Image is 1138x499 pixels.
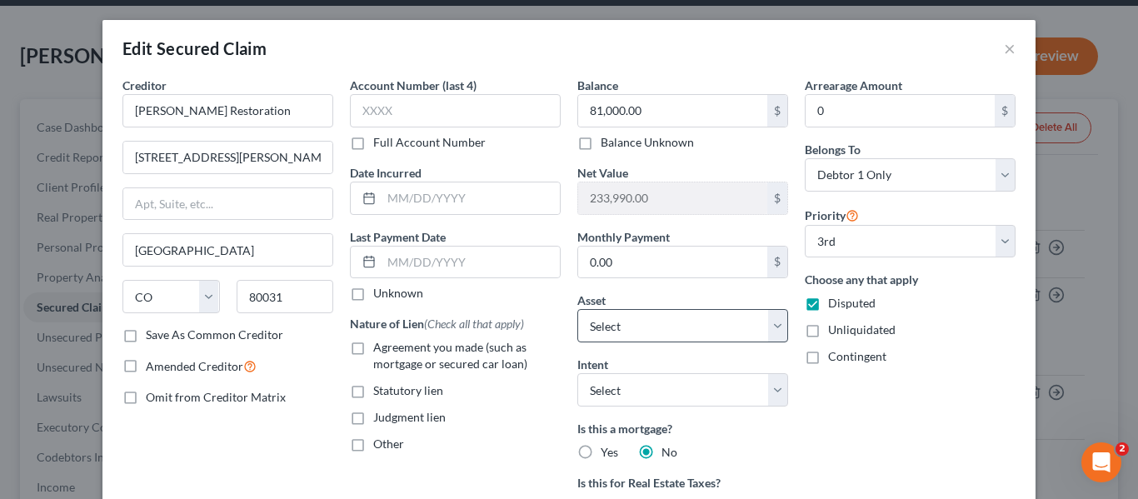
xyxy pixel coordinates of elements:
label: Is this for Real Estate Taxes? [577,474,788,492]
span: Other [373,437,404,451]
label: Intent [577,356,608,373]
input: 0.00 [806,95,995,127]
label: Nature of Lien [350,315,524,332]
label: Priority [805,205,859,225]
label: Last Payment Date [350,228,446,246]
label: Account Number (last 4) [350,77,477,94]
button: × [1004,38,1016,58]
input: Enter address... [123,142,332,173]
label: Choose any that apply [805,271,1016,288]
span: 2 [1116,442,1129,456]
span: Yes [601,445,618,459]
input: 0.00 [578,95,767,127]
label: Unknown [373,285,423,302]
div: $ [995,95,1015,127]
label: Full Account Number [373,134,486,151]
span: Asset [577,293,606,307]
input: Apt, Suite, etc... [123,188,332,220]
label: Balance [577,77,618,94]
span: Disputed [828,296,876,310]
span: Judgment lien [373,410,446,424]
span: Amended Creditor [146,359,243,373]
input: Enter city... [123,234,332,266]
label: Date Incurred [350,164,422,182]
input: 0.00 [578,182,767,214]
span: Belongs To [805,142,861,157]
span: No [661,445,677,459]
label: Balance Unknown [601,134,694,151]
label: Save As Common Creditor [146,327,283,343]
label: Arrearage Amount [805,77,902,94]
div: Edit Secured Claim [122,37,267,60]
span: Contingent [828,349,886,363]
input: Enter zip... [237,280,334,313]
label: Is this a mortgage? [577,420,788,437]
span: Omit from Creditor Matrix [146,390,286,404]
iframe: Intercom live chat [1081,442,1121,482]
div: $ [767,247,787,278]
span: Agreement you made (such as mortgage or secured car loan) [373,340,527,371]
span: (Check all that apply) [424,317,524,331]
input: MM/DD/YYYY [382,247,560,278]
label: Net Value [577,164,628,182]
input: MM/DD/YYYY [382,182,560,214]
span: Unliquidated [828,322,896,337]
span: Statutory lien [373,383,443,397]
div: $ [767,182,787,214]
input: XXXX [350,94,561,127]
input: 0.00 [578,247,767,278]
input: Search creditor by name... [122,94,333,127]
label: Monthly Payment [577,228,670,246]
span: Creditor [122,78,167,92]
div: $ [767,95,787,127]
